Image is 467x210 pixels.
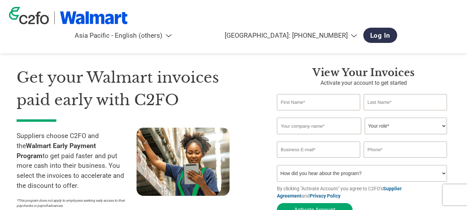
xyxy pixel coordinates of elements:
strong: Walmart Early Payment Program [17,142,96,160]
input: First Name* [277,94,360,110]
div: Invalid last name or last name is too long [364,111,447,115]
h3: View your invoices [277,66,450,79]
input: Last Name* [364,94,447,110]
h1: Get your Walmart invoices paid early with C2FO [17,66,256,111]
img: supply chain worker [137,128,230,196]
p: By clicking "Activate Account" you agree to C2FO's and [277,185,450,200]
div: Inavlid Email Address [277,158,360,162]
input: Invalid Email format [277,141,360,158]
input: Your company name* [277,118,361,134]
input: Phone* [364,141,447,158]
a: Log In [363,28,398,43]
a: Privacy Policy [310,193,340,199]
div: Invalid company name or company name is too long [277,135,447,139]
img: c2fo logo [9,7,49,24]
div: Invalid first name or first name is too long [277,111,360,115]
p: *This program does not apply to employees seeking early access to their paychecks or payroll adva... [17,198,130,208]
div: Inavlid Phone Number [364,158,447,162]
p: Suppliers choose C2FO and the to get paid faster and put more cash into their business. You selec... [17,131,137,191]
p: Activate your account to get started [277,79,450,87]
img: Walmart [60,11,128,24]
select: Title/Role [365,118,447,134]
